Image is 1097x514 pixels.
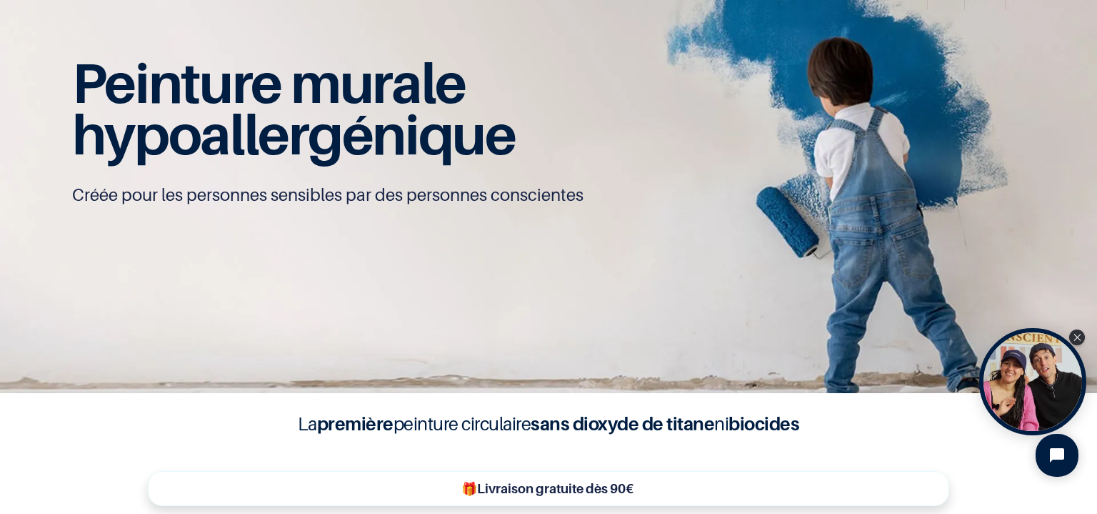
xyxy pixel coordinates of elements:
[979,328,1086,435] div: Open Tolstoy
[979,328,1086,435] div: Open Tolstoy widget
[531,412,714,435] b: sans dioxyde de titane
[461,481,633,496] b: 🎁Livraison gratuite dès 90€
[72,101,516,167] span: hypoallergénique
[979,328,1086,435] div: Tolstoy bubble widget
[1069,330,1085,345] div: Close Tolstoy widget
[317,412,394,435] b: première
[72,184,1025,207] p: Créée pour les personnes sensibles par des personnes conscientes
[1023,422,1091,489] iframe: Tidio Chat
[263,410,834,438] h4: La peinture circulaire ni
[728,412,799,435] b: biocides
[72,49,466,116] span: Peinture murale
